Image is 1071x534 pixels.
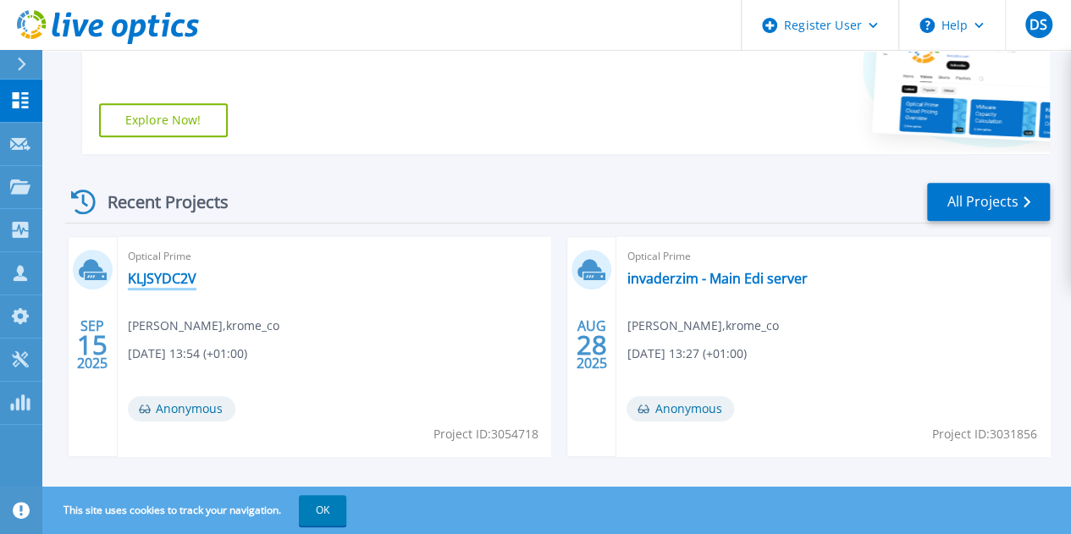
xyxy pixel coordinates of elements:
span: 15 [77,338,108,352]
div: Recent Projects [65,181,251,223]
a: Explore Now! [99,103,228,137]
div: SEP 2025 [76,314,108,376]
span: Project ID: 3054718 [433,425,538,443]
button: OK [299,495,346,526]
span: This site uses cookies to track your navigation. [47,495,346,526]
span: Anonymous [128,396,235,421]
span: Optical Prime [128,247,541,266]
span: [PERSON_NAME] , krome_co [128,317,279,335]
span: Optical Prime [627,247,1040,266]
span: [PERSON_NAME] , krome_co [627,317,778,335]
a: KLJSYDC2V [128,270,196,287]
span: 28 [577,338,607,352]
span: [DATE] 13:27 (+01:00) [627,344,746,363]
span: DS [1030,18,1047,31]
span: [DATE] 13:54 (+01:00) [128,344,247,363]
span: Project ID: 3031856 [932,425,1037,443]
div: AUG 2025 [576,314,608,376]
a: invaderzim - Main Edi server [627,270,807,287]
span: Anonymous [627,396,734,421]
a: All Projects [927,183,1050,221]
